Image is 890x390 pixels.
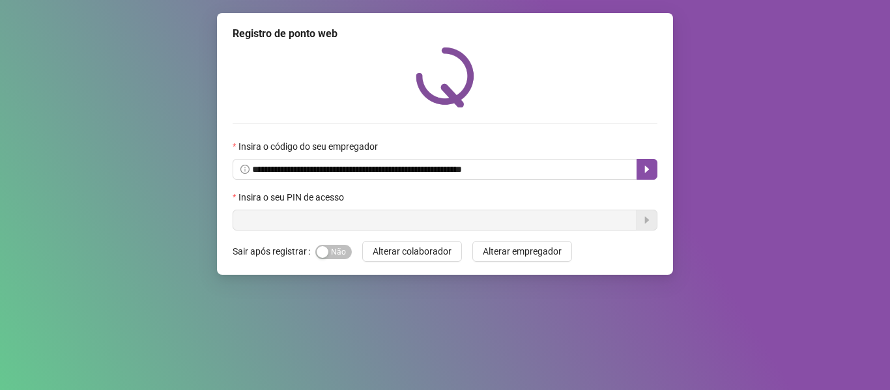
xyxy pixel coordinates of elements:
label: Insira o seu PIN de acesso [233,190,352,204]
span: Alterar empregador [483,244,562,258]
button: Alterar empregador [472,241,572,262]
span: caret-right [642,164,652,174]
img: QRPoint [416,47,474,107]
span: info-circle [240,165,250,174]
label: Insira o código do seu empregador [233,139,386,154]
label: Sair após registrar [233,241,315,262]
span: Alterar colaborador [373,244,452,258]
div: Registro de ponto web [233,26,657,42]
button: Alterar colaborador [362,241,462,262]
